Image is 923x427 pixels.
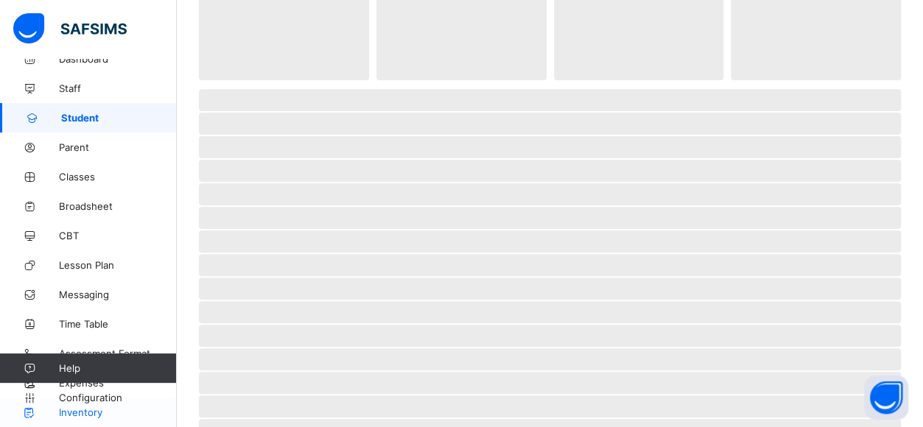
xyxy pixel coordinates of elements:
[59,259,177,271] span: Lesson Plan
[59,362,176,374] span: Help
[59,392,176,403] span: Configuration
[199,89,901,111] span: ‌
[59,347,177,359] span: Assessment Format
[199,395,901,417] span: ‌
[59,289,177,300] span: Messaging
[199,325,901,347] span: ‌
[199,348,901,370] span: ‌
[199,278,901,300] span: ‌
[13,13,127,44] img: safsims
[59,200,177,212] span: Broadsheet
[199,372,901,394] span: ‌
[59,318,177,330] span: Time Table
[59,230,177,241] span: CBT
[199,230,901,253] span: ‌
[199,207,901,229] span: ‌
[199,160,901,182] span: ‌
[59,406,177,418] span: Inventory
[61,112,177,124] span: Student
[199,183,901,205] span: ‌
[199,113,901,135] span: ‌
[59,171,177,183] span: Classes
[199,301,901,323] span: ‌
[199,254,901,276] span: ‌
[864,375,908,420] button: Open asap
[199,136,901,158] span: ‌
[59,82,177,94] span: Staff
[59,141,177,153] span: Parent
[59,53,177,65] span: Dashboard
